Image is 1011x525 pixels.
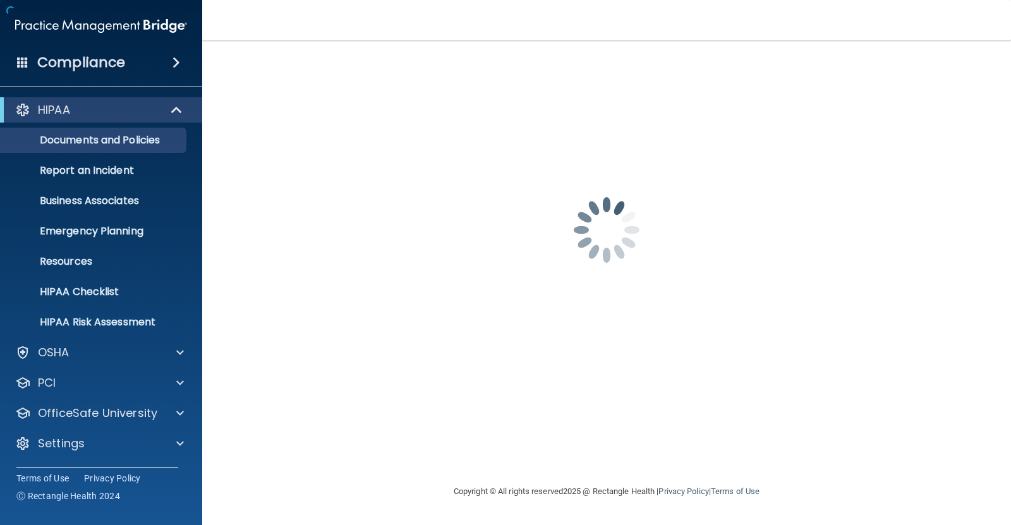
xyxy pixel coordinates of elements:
a: OSHA [15,345,184,360]
img: spinner.e123f6fc.gif [543,167,670,293]
p: PCI [38,375,56,390]
p: Settings [38,436,85,451]
p: HIPAA Risk Assessment [8,316,181,329]
a: PCI [15,375,184,390]
a: Privacy Policy [84,472,141,485]
p: Emergency Planning [8,225,181,238]
a: HIPAA [15,102,183,118]
p: Report an Incident [8,164,181,177]
p: Documents and Policies [8,134,181,147]
p: OSHA [38,345,70,360]
p: OfficeSafe University [38,406,157,421]
a: Terms of Use [16,472,69,485]
p: Business Associates [8,195,181,207]
p: Resources [8,255,181,268]
img: PMB logo [15,13,187,39]
a: OfficeSafe University [15,406,184,421]
p: HIPAA [38,102,70,118]
p: HIPAA Checklist [8,286,181,298]
span: Ⓒ Rectangle Health 2024 [16,490,120,502]
a: Privacy Policy [658,486,708,496]
a: Settings [15,436,184,451]
a: Terms of Use [711,486,760,496]
div: Copyright © All rights reserved 2025 @ Rectangle Health | | [376,471,837,512]
h4: Compliance [37,54,125,71]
